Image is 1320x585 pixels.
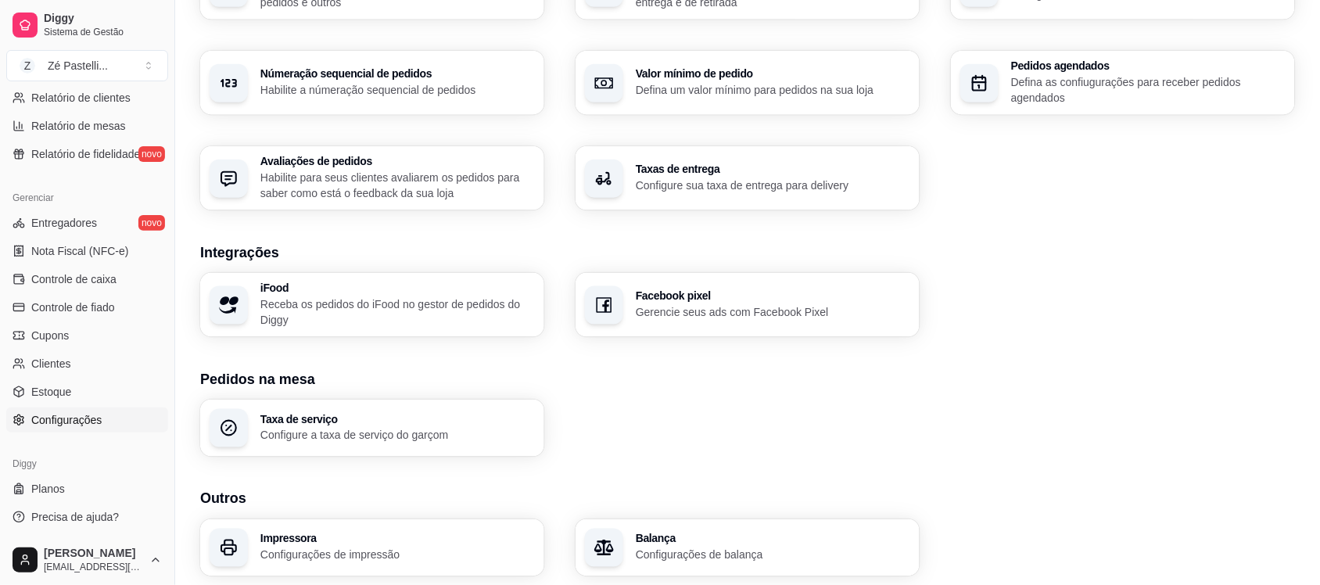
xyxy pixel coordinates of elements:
button: BalançaConfigurações de balança [576,519,920,576]
span: Relatório de fidelidade [31,146,140,162]
h3: Pedidos agendados [1011,60,1286,71]
h3: Impressora [260,533,535,544]
a: Entregadoresnovo [6,210,168,235]
button: Facebook pixelGerencie seus ads com Facebook Pixel [576,273,920,337]
button: Avaliações de pedidosHabilite para seus clientes avaliarem os pedidos para saber como está o feed... [200,146,544,210]
button: Taxa de serviçoConfigure a taxa de serviço do garçom [200,400,544,457]
span: Planos [31,481,65,497]
span: Cupons [31,328,69,343]
h3: Valor mínimo de pedido [636,68,910,79]
span: Clientes [31,356,71,371]
p: Configurações de balança [636,547,910,563]
span: Relatório de mesas [31,118,126,134]
a: Cupons [6,323,168,348]
span: Controle de fiado [31,300,115,315]
span: Controle de caixa [31,271,117,287]
span: Sistema de Gestão [44,26,162,38]
h3: Facebook pixel [636,290,910,301]
a: Relatório de fidelidadenovo [6,142,168,167]
span: Precisa de ajuda? [31,509,119,525]
a: DiggySistema de Gestão [6,6,168,44]
a: Precisa de ajuda? [6,504,168,529]
a: Nota Fiscal (NFC-e) [6,239,168,264]
a: Controle de caixa [6,267,168,292]
div: Diggy [6,451,168,476]
span: Z [20,58,35,74]
span: [PERSON_NAME] [44,547,143,561]
button: Select a team [6,50,168,81]
button: Númeração sequencial de pedidosHabilite a númeração sequencial de pedidos [200,51,544,115]
button: ImpressoraConfigurações de impressão [200,519,544,576]
span: Configurações [31,412,102,428]
span: Relatório de clientes [31,90,131,106]
a: Relatório de mesas [6,113,168,138]
div: Zé Pastelli ... [48,58,108,74]
p: Gerencie seus ads com Facebook Pixel [636,304,910,320]
div: Gerenciar [6,185,168,210]
h3: Pedidos na mesa [200,368,1295,390]
p: Configure sua taxa de entrega para delivery [636,178,910,193]
button: [PERSON_NAME][EMAIL_ADDRESS][DOMAIN_NAME] [6,541,168,579]
a: Relatório de clientes [6,85,168,110]
p: Defina as confiugurações para receber pedidos agendados [1011,74,1286,106]
p: Receba os pedidos do iFood no gestor de pedidos do Diggy [260,296,535,328]
span: Estoque [31,384,71,400]
a: Clientes [6,351,168,376]
h3: Taxas de entrega [636,163,910,174]
h3: Taxa de serviço [260,414,535,425]
p: Defina um valor mínimo para pedidos na sua loja [636,82,910,98]
span: [EMAIL_ADDRESS][DOMAIN_NAME] [44,561,143,573]
a: Controle de fiado [6,295,168,320]
p: Configure a taxa de serviço do garçom [260,428,535,443]
p: Habilite a númeração sequencial de pedidos [260,82,535,98]
button: iFoodReceba os pedidos do iFood no gestor de pedidos do Diggy [200,273,544,337]
p: Configurações de impressão [260,547,535,563]
p: Habilite para seus clientes avaliarem os pedidos para saber como está o feedback da sua loja [260,170,535,201]
span: Nota Fiscal (NFC-e) [31,243,128,259]
button: Taxas de entregaConfigure sua taxa de entrega para delivery [576,146,920,210]
a: Planos [6,476,168,501]
span: Diggy [44,12,162,26]
h3: Outros [200,488,1295,510]
h3: Balança [636,533,910,544]
span: Entregadores [31,215,97,231]
h3: iFood [260,282,535,293]
button: Pedidos agendadosDefina as confiugurações para receber pedidos agendados [951,51,1295,115]
h3: Integrações [200,242,1295,264]
a: Estoque [6,379,168,404]
button: Valor mínimo de pedidoDefina um valor mínimo para pedidos na sua loja [576,51,920,115]
a: Configurações [6,407,168,432]
h3: Avaliações de pedidos [260,156,535,167]
h3: Númeração sequencial de pedidos [260,68,535,79]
